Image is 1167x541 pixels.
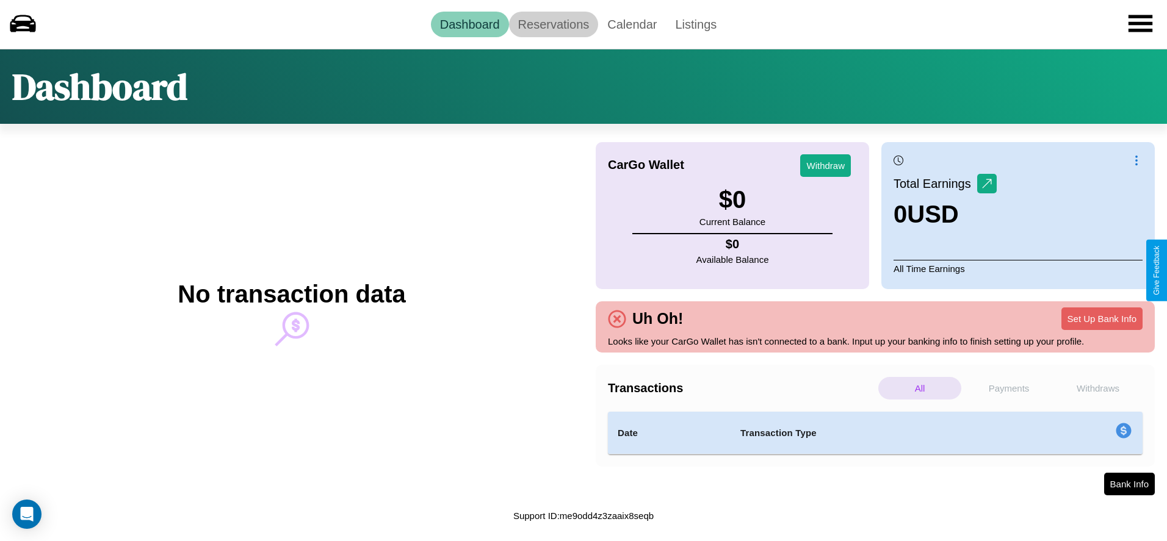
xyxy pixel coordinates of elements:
p: Total Earnings [894,173,977,195]
h4: CarGo Wallet [608,158,684,172]
p: Payments [967,377,1050,399]
a: Listings [666,12,726,37]
h2: No transaction data [178,281,405,308]
p: Looks like your CarGo Wallet has isn't connected to a bank. Input up your banking info to finish ... [608,333,1143,349]
h4: Transaction Type [740,426,1016,440]
p: Current Balance [699,213,765,230]
p: All [878,377,961,399]
table: simple table [608,412,1143,454]
a: Reservations [509,12,599,37]
div: Open Intercom Messenger [12,500,42,529]
h4: Transactions [608,381,875,395]
p: Available Balance [696,251,769,268]
button: Bank Info [1104,473,1155,495]
h4: $ 0 [696,237,769,251]
button: Set Up Bank Info [1061,307,1143,330]
h4: Uh Oh! [626,310,689,328]
button: Withdraw [800,154,851,177]
p: Withdraws [1057,377,1140,399]
a: Calendar [598,12,666,37]
h3: $ 0 [699,186,765,213]
div: Give Feedback [1152,246,1161,295]
a: Dashboard [431,12,509,37]
p: All Time Earnings [894,260,1143,277]
h4: Date [618,426,721,440]
h1: Dashboard [12,62,187,112]
h3: 0 USD [894,201,997,228]
p: Support ID: me9odd4z3zaaix8seqb [513,507,654,524]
